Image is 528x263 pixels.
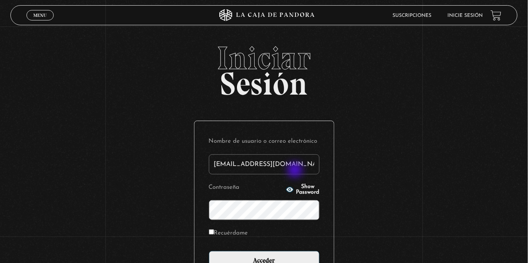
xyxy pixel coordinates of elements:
button: Show Password [286,184,320,195]
a: Suscripciones [392,13,431,18]
input: Recuérdame [209,229,214,235]
span: Cerrar [31,20,50,25]
a: Inicie sesión [447,13,483,18]
h2: Sesión [10,42,517,93]
label: Recuérdame [209,227,248,240]
a: View your shopping cart [491,10,502,21]
span: Iniciar [10,42,517,74]
span: Menu [33,13,47,18]
span: Show Password [296,184,320,195]
label: Contraseña [209,182,283,194]
label: Nombre de usuario o correo electrónico [209,136,320,148]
